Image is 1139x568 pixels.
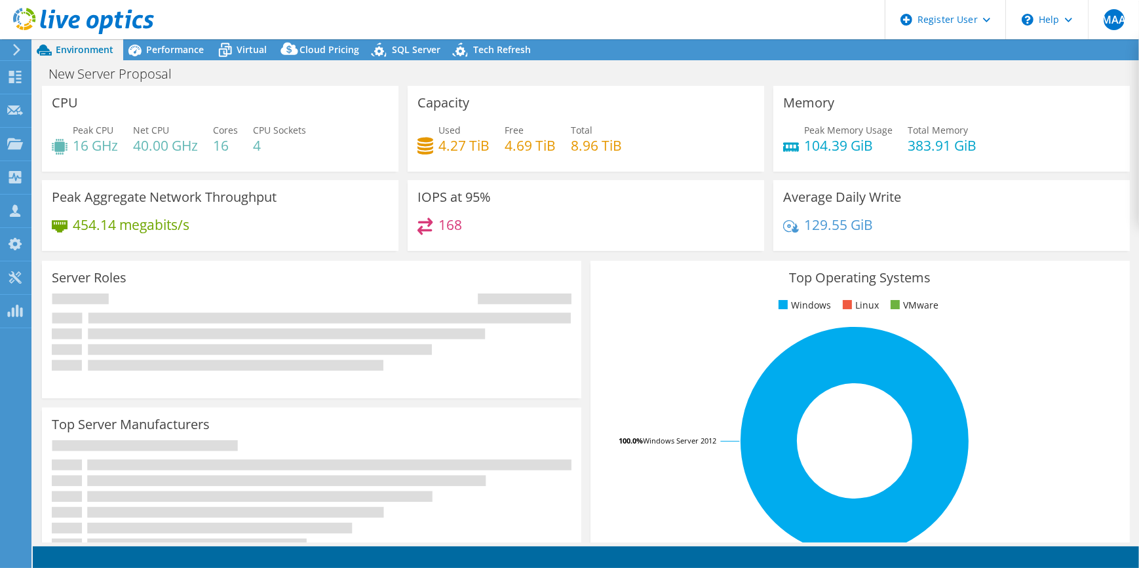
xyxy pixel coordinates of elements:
[804,124,893,136] span: Peak Memory Usage
[52,190,277,204] h3: Peak Aggregate Network Throughput
[146,43,204,56] span: Performance
[392,43,440,56] span: SQL Server
[908,138,976,153] h4: 383.91 GiB
[908,124,968,136] span: Total Memory
[73,138,118,153] h4: 16 GHz
[438,124,461,136] span: Used
[213,124,238,136] span: Cores
[438,138,490,153] h4: 4.27 TiB
[643,436,716,445] tspan: Windows Server 2012
[505,138,556,153] h4: 4.69 TiB
[1104,9,1125,30] span: MAA
[438,218,462,232] h4: 168
[43,67,192,81] h1: New Server Proposal
[600,271,1120,285] h3: Top Operating Systems
[887,298,938,312] li: VMware
[417,190,491,204] h3: IOPS at 95%
[417,96,469,110] h3: Capacity
[505,124,524,136] span: Free
[73,218,189,232] h4: 454.14 megabits/s
[52,271,126,285] h3: Server Roles
[253,124,306,136] span: CPU Sockets
[52,417,210,432] h3: Top Server Manufacturers
[213,138,238,153] h4: 16
[571,138,622,153] h4: 8.96 TiB
[804,218,873,232] h4: 129.55 GiB
[783,190,901,204] h3: Average Daily Write
[52,96,78,110] h3: CPU
[804,138,893,153] h4: 104.39 GiB
[571,124,592,136] span: Total
[840,298,879,312] li: Linux
[473,43,531,56] span: Tech Refresh
[133,138,198,153] h4: 40.00 GHz
[253,138,306,153] h4: 4
[73,124,113,136] span: Peak CPU
[1022,14,1033,26] svg: \n
[619,436,643,445] tspan: 100.0%
[783,96,834,110] h3: Memory
[237,43,267,56] span: Virtual
[299,43,359,56] span: Cloud Pricing
[775,298,831,312] li: Windows
[133,124,169,136] span: Net CPU
[56,43,113,56] span: Environment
